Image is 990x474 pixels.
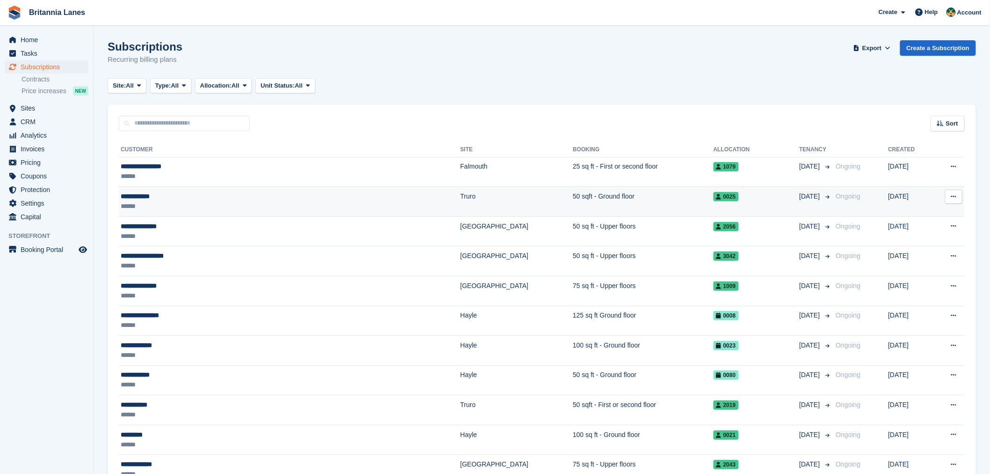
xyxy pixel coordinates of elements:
[713,430,739,440] span: 0021
[21,183,77,196] span: Protection
[800,222,822,231] span: [DATE]
[126,81,134,90] span: All
[232,81,240,90] span: All
[879,7,897,17] span: Create
[195,78,252,94] button: Allocation: All
[21,142,77,156] span: Invoices
[5,142,88,156] a: menu
[460,246,573,276] td: [GEOGRAPHIC_DATA]
[5,60,88,74] a: menu
[108,54,182,65] p: Recurring billing plans
[836,282,861,289] span: Ongoing
[713,400,739,410] span: 2019
[957,8,982,17] span: Account
[21,47,77,60] span: Tasks
[888,365,932,395] td: [DATE]
[460,216,573,246] td: [GEOGRAPHIC_DATA]
[460,157,573,187] td: Falmouth
[77,244,88,255] a: Preview store
[573,216,713,246] td: 50 sq ft - Upper floors
[888,142,932,157] th: Created
[800,400,822,410] span: [DATE]
[800,370,822,380] span: [DATE]
[22,75,88,84] a: Contracts
[946,7,956,17] img: Nathan Kellow
[573,276,713,306] td: 75 sq ft - Upper floors
[800,430,822,440] span: [DATE]
[888,246,932,276] td: [DATE]
[113,81,126,90] span: Site:
[800,192,822,201] span: [DATE]
[7,6,22,20] img: stora-icon-8386f47178a22dfd0bd8f6a31ec36ba5ce8667c1dd55bd0f319d3a0aa187defe.svg
[800,459,822,469] span: [DATE]
[21,60,77,74] span: Subscriptions
[73,86,88,96] div: NEW
[713,192,739,201] span: 0025
[573,365,713,395] td: 50 sq ft - Ground floor
[255,78,315,94] button: Unit Status: All
[150,78,191,94] button: Type: All
[5,210,88,223] a: menu
[119,142,460,157] th: Customer
[22,87,66,96] span: Price increases
[573,157,713,187] td: 25 sq ft - First or second floor
[836,431,861,438] span: Ongoing
[21,197,77,210] span: Settings
[21,115,77,128] span: CRM
[573,395,713,425] td: 50 sqft - First or second floor
[800,281,822,291] span: [DATE]
[852,40,893,56] button: Export
[888,187,932,217] td: [DATE]
[5,102,88,115] a: menu
[5,156,88,169] a: menu
[836,163,861,170] span: Ongoing
[460,395,573,425] td: Truro
[22,86,88,96] a: Price increases NEW
[836,401,861,408] span: Ongoing
[800,251,822,261] span: [DATE]
[800,311,822,320] span: [DATE]
[8,231,93,241] span: Storefront
[713,142,800,157] th: Allocation
[108,78,146,94] button: Site: All
[460,425,573,455] td: Hayle
[836,222,861,230] span: Ongoing
[862,44,881,53] span: Export
[888,395,932,425] td: [DATE]
[713,341,739,350] span: 0023
[800,162,822,171] span: [DATE]
[836,311,861,319] span: Ongoing
[295,81,303,90] span: All
[573,142,713,157] th: Booking
[460,336,573,366] td: Hayle
[108,40,182,53] h1: Subscriptions
[5,47,88,60] a: menu
[713,460,739,469] span: 2043
[713,162,739,171] span: 1079
[200,81,232,90] span: Allocation:
[5,115,88,128] a: menu
[460,306,573,336] td: Hayle
[888,216,932,246] td: [DATE]
[573,187,713,217] td: 50 sqft - Ground floor
[800,341,822,350] span: [DATE]
[460,187,573,217] td: Truro
[21,129,77,142] span: Analytics
[713,311,739,320] span: 0008
[925,7,938,17] span: Help
[713,281,739,291] span: 1009
[21,243,77,256] span: Booking Portal
[573,306,713,336] td: 125 sq ft Ground floor
[713,222,739,231] span: 2056
[888,425,932,455] td: [DATE]
[21,210,77,223] span: Capital
[21,33,77,46] span: Home
[573,425,713,455] td: 100 sq ft - Ground floor
[946,119,958,128] span: Sort
[900,40,976,56] a: Create a Subscription
[836,252,861,259] span: Ongoing
[21,102,77,115] span: Sites
[888,336,932,366] td: [DATE]
[713,370,739,380] span: 0080
[460,276,573,306] td: [GEOGRAPHIC_DATA]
